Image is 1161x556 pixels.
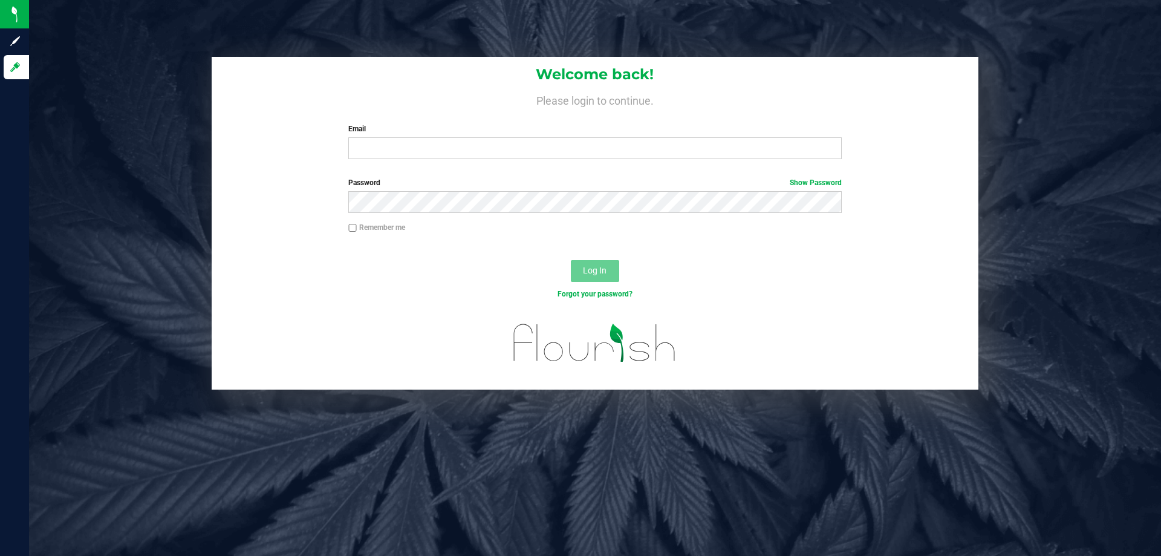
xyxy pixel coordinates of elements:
[9,35,21,47] inline-svg: Sign up
[790,178,842,187] a: Show Password
[348,224,357,232] input: Remember me
[348,222,405,233] label: Remember me
[499,312,691,374] img: flourish_logo.svg
[212,92,978,106] h4: Please login to continue.
[583,266,607,275] span: Log In
[348,178,380,187] span: Password
[571,260,619,282] button: Log In
[558,290,633,298] a: Forgot your password?
[348,123,841,134] label: Email
[9,61,21,73] inline-svg: Log in
[212,67,978,82] h1: Welcome back!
